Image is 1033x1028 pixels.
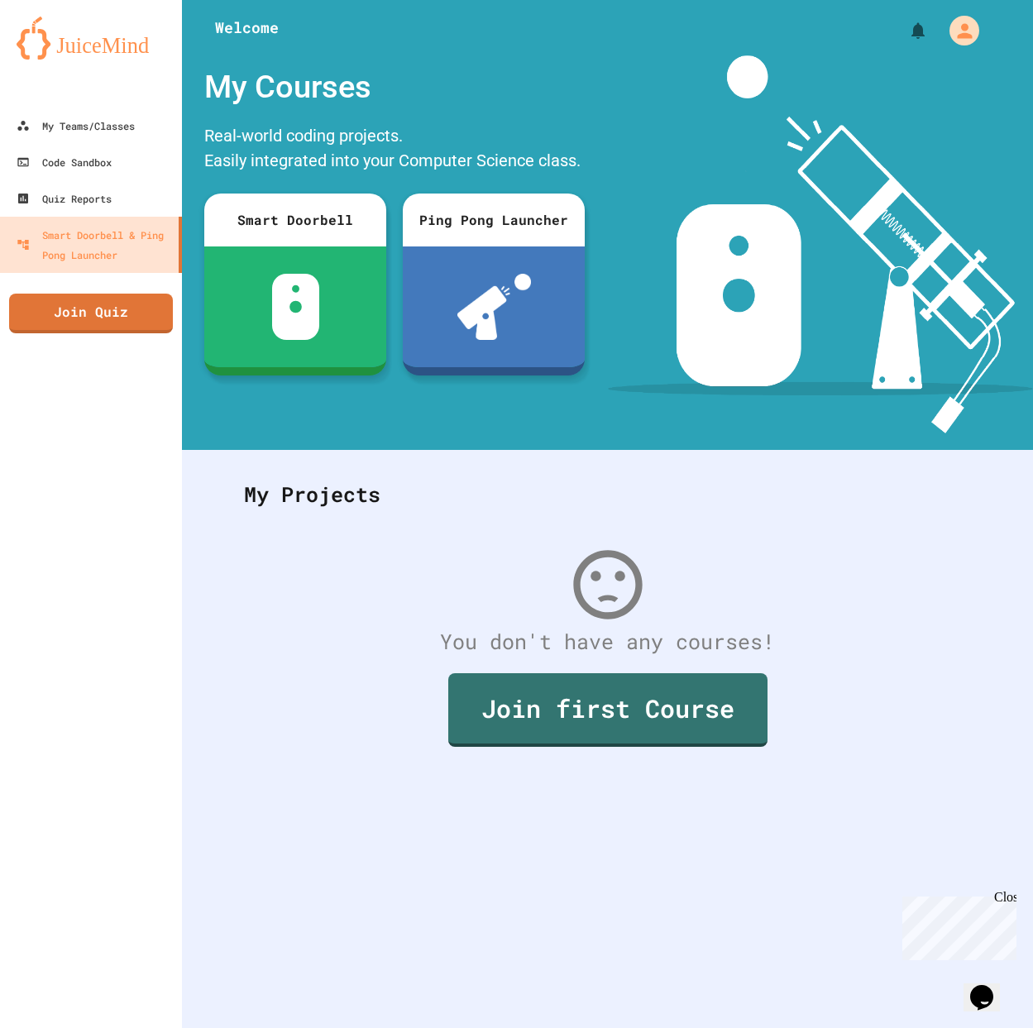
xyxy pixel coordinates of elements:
[196,119,593,181] div: Real-world coding projects. Easily integrated into your Computer Science class.
[896,890,1016,960] iframe: chat widget
[17,17,165,60] img: logo-orange.svg
[17,152,112,172] div: Code Sandbox
[17,189,112,208] div: Quiz Reports
[17,225,172,265] div: Smart Doorbell & Ping Pong Launcher
[272,274,319,340] img: sdb-white.svg
[227,626,988,657] div: You don't have any courses!
[7,7,114,105] div: Chat with us now!Close
[227,462,988,527] div: My Projects
[964,962,1016,1011] iframe: chat widget
[196,55,593,119] div: My Courses
[403,194,585,246] div: Ping Pong Launcher
[932,12,983,50] div: My Account
[448,673,768,747] a: Join first Course
[878,17,932,45] div: My Notifications
[9,294,173,333] a: Join Quiz
[457,274,531,340] img: ppl-with-ball.png
[204,194,386,246] div: Smart Doorbell
[17,116,135,136] div: My Teams/Classes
